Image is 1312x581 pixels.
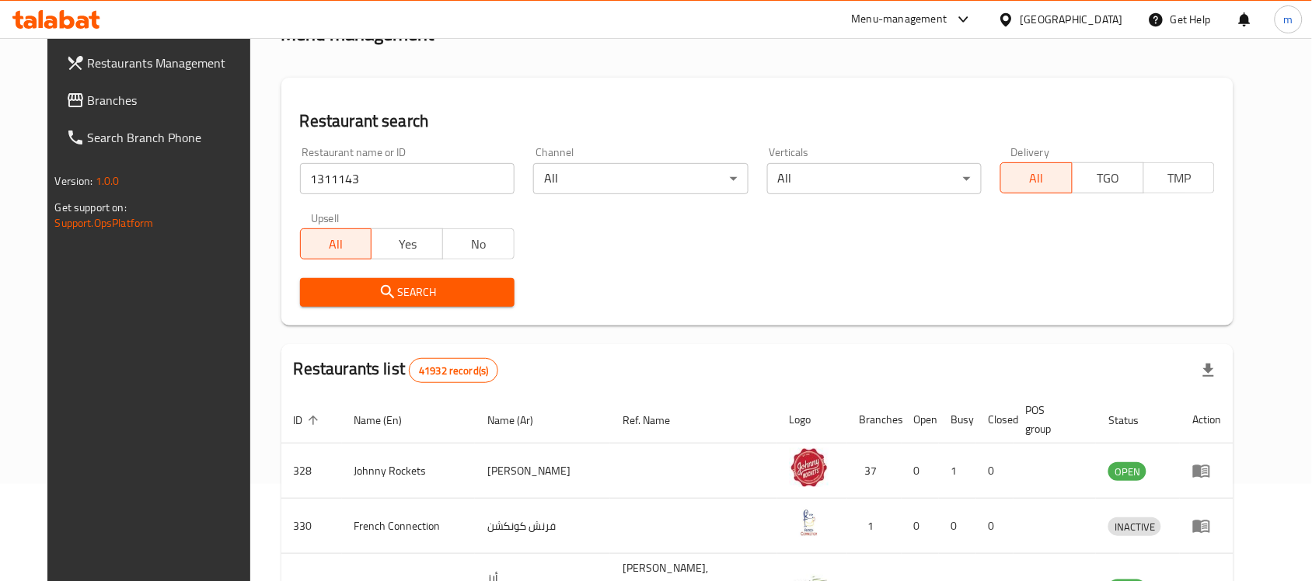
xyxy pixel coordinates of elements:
[475,499,610,554] td: فرنش كونكشن
[88,91,254,110] span: Branches
[312,283,502,302] span: Search
[371,228,443,259] button: Yes
[1108,463,1146,481] span: OPEN
[96,171,120,191] span: 1.0.0
[1072,162,1144,193] button: TGO
[1026,401,1078,438] span: POS group
[1108,411,1159,430] span: Status
[1108,518,1161,536] span: INACTIVE
[300,228,372,259] button: All
[1021,11,1123,28] div: [GEOGRAPHIC_DATA]
[307,233,366,256] span: All
[342,499,476,554] td: French Connection
[88,54,254,72] span: Restaurants Management
[1284,11,1293,28] span: m
[767,163,982,194] div: All
[976,444,1014,499] td: 0
[281,499,342,554] td: 330
[294,357,499,383] h2: Restaurants list
[487,411,553,430] span: Name (Ar)
[55,171,93,191] span: Version:
[54,82,267,119] a: Branches
[1000,162,1073,193] button: All
[1007,167,1066,190] span: All
[847,444,902,499] td: 37
[54,44,267,82] a: Restaurants Management
[847,499,902,554] td: 1
[354,411,423,430] span: Name (En)
[939,396,976,444] th: Busy
[449,233,508,256] span: No
[790,503,829,542] img: French Connection
[378,233,437,256] span: Yes
[902,444,939,499] td: 0
[623,411,690,430] span: Ref. Name
[54,119,267,156] a: Search Branch Phone
[939,444,976,499] td: 1
[1108,462,1146,481] div: OPEN
[1143,162,1216,193] button: TMP
[1192,461,1221,480] div: Menu
[311,213,340,224] label: Upsell
[88,128,254,147] span: Search Branch Phone
[55,197,127,217] span: Get support on:
[1150,167,1209,190] span: TMP
[475,444,610,499] td: [PERSON_NAME]
[847,396,902,444] th: Branches
[852,10,947,29] div: Menu-management
[939,499,976,554] td: 0
[533,163,748,194] div: All
[1192,517,1221,535] div: Menu
[1190,352,1227,389] div: Export file
[790,448,829,487] img: Johnny Rockets
[342,444,476,499] td: Johnny Rockets
[442,228,515,259] button: No
[976,499,1014,554] td: 0
[1011,147,1050,158] label: Delivery
[281,22,434,47] h2: Menu management
[1180,396,1233,444] th: Action
[902,499,939,554] td: 0
[976,396,1014,444] th: Closed
[300,163,515,194] input: Search for restaurant name or ID..
[281,444,342,499] td: 328
[300,278,515,307] button: Search
[777,396,847,444] th: Logo
[55,213,154,233] a: Support.OpsPlatform
[1079,167,1138,190] span: TGO
[294,411,323,430] span: ID
[300,110,1216,133] h2: Restaurant search
[409,358,498,383] div: Total records count
[902,396,939,444] th: Open
[410,364,497,378] span: 41932 record(s)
